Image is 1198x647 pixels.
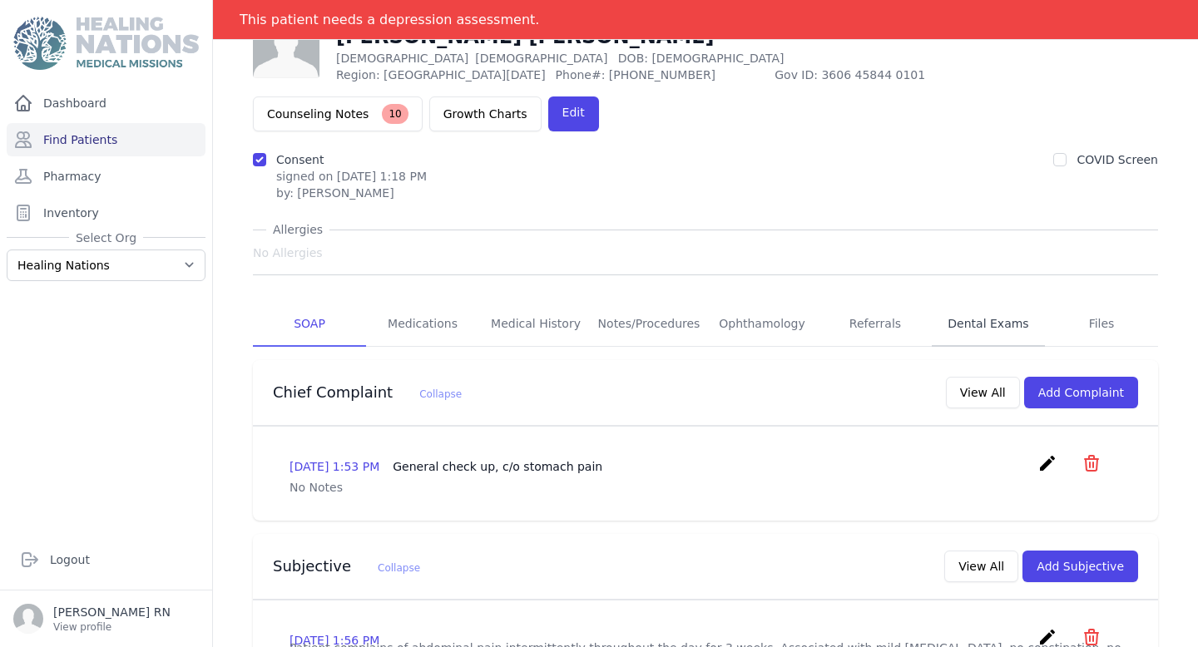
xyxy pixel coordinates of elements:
[429,96,542,131] a: Growth Charts
[419,388,462,400] span: Collapse
[276,168,427,185] p: signed on [DATE] 1:18 PM
[13,17,198,70] img: Medical Missions EMR
[475,52,607,65] span: [DEMOGRAPHIC_DATA]
[253,302,366,347] a: SOAP
[253,244,323,261] span: No Allergies
[273,383,462,403] h3: Chief Complaint
[944,551,1018,582] button: View All
[266,221,329,238] span: Allergies
[479,302,592,347] a: Medical History
[705,302,819,347] a: Ophthamology
[1024,377,1138,408] button: Add Complaint
[1077,153,1158,166] label: COVID Screen
[53,620,171,634] p: View profile
[393,460,602,473] span: General check up, c/o stomach pain
[1037,627,1057,647] i: create
[69,230,143,246] span: Select Org
[1045,302,1158,347] a: Files
[7,196,205,230] a: Inventory
[336,50,994,67] p: [DEMOGRAPHIC_DATA]
[253,302,1158,347] nav: Tabs
[276,153,324,166] label: Consent
[946,377,1020,408] button: View All
[819,302,932,347] a: Referrals
[7,123,205,156] a: Find Patients
[382,104,408,124] span: 10
[1022,551,1138,582] button: Add Subjective
[1037,453,1057,473] i: create
[13,604,199,634] a: [PERSON_NAME] RN View profile
[932,302,1045,347] a: Dental Exams
[618,52,785,65] span: DOB: [DEMOGRAPHIC_DATA]
[7,160,205,193] a: Pharmacy
[592,302,705,347] a: Notes/Procedures
[1037,461,1062,477] a: create
[273,556,420,576] h3: Subjective
[775,67,994,83] span: Gov ID: 3606 45844 0101
[253,12,319,78] img: person-242608b1a05df3501eefc295dc1bc67a.jpg
[290,479,1121,496] p: No Notes
[7,86,205,120] a: Dashboard
[53,604,171,620] p: [PERSON_NAME] RN
[366,302,479,347] a: Medications
[336,67,546,83] span: Region: [GEOGRAPHIC_DATA][DATE]
[13,543,199,576] a: Logout
[378,562,420,574] span: Collapse
[253,96,423,131] button: Counseling Notes10
[290,458,602,475] p: [DATE] 1:53 PM
[276,185,427,201] div: by: [PERSON_NAME]
[556,67,765,83] span: Phone#: [PHONE_NUMBER]
[548,96,599,131] a: Edit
